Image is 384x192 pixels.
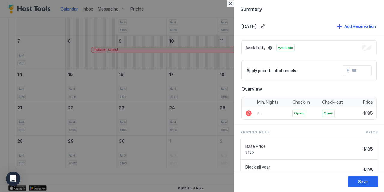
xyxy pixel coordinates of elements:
span: Apply price to all channels [247,68,296,73]
span: Block all year [245,164,361,170]
span: Summary [240,5,378,12]
span: Base Price [245,144,361,149]
button: Save [348,176,378,187]
span: Min. Nights [257,99,278,105]
span: Check-out [322,99,343,105]
span: Price [363,99,373,105]
span: $185 [363,146,373,152]
span: Open [324,111,333,116]
div: Open Intercom Messenger [6,172,20,186]
span: 4 [257,111,260,116]
button: Add Reservation [336,22,377,30]
span: Overview [241,86,377,92]
span: $185 [245,150,361,154]
span: [DATE] [241,23,256,29]
span: Availability [245,45,265,50]
span: Pricing Rule [240,130,270,135]
div: Add Reservation [344,23,376,29]
span: $185 [363,167,373,173]
div: Save [358,178,368,185]
span: Available [278,45,293,50]
span: Open [294,111,304,116]
button: Edit date range [259,23,266,30]
button: Blocked dates override all pricing rules and remain unavailable until manually unblocked [267,44,274,51]
span: $ [347,68,349,73]
span: Check-in [292,99,310,105]
span: $185 [363,111,373,116]
span: Price [366,130,378,135]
